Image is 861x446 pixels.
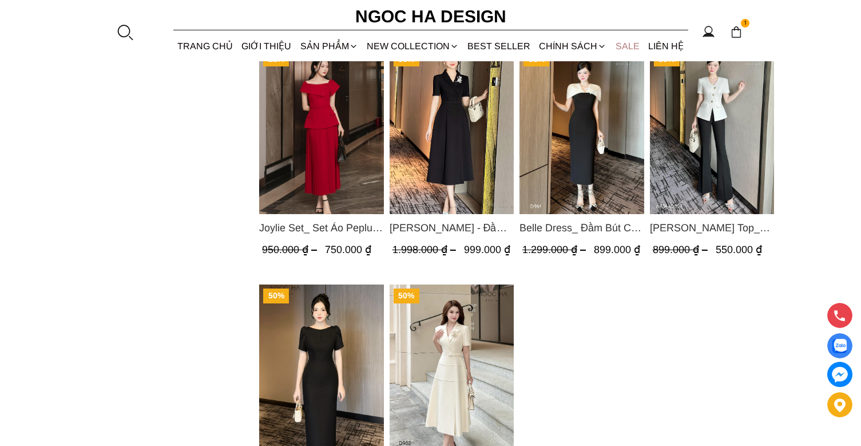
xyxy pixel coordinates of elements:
a: LIÊN HỆ [644,31,688,61]
img: Amy Top_ Áo Vạt Chéo Đính 3 Cúc Tay Cộc Màu Trắng A934 [649,48,774,214]
a: TRANG CHỦ [173,31,237,61]
a: Product image - Irene Dress - Đầm Vest Dáng Xòe Kèm Đai D713 [389,48,514,214]
span: 1 [741,19,750,28]
a: NEW COLLECTION [362,31,463,61]
span: 899.000 ₫ [594,244,640,255]
span: Joylie Set_ Set Áo Peplum Vai Lệch, Chân Váy Dập Ly Màu Đỏ A956, CV120 [259,220,384,236]
a: GIỚI THIỆU [237,31,296,61]
a: Ngoc Ha Design [345,3,517,30]
span: [PERSON_NAME] Top_ Áo Vạt Chéo Đính 3 Cúc Tay Cộc Màu Trắng A934 [649,220,774,236]
span: 899.000 ₫ [652,244,710,255]
a: Link to Irene Dress - Đầm Vest Dáng Xòe Kèm Đai D713 [389,220,514,236]
a: Product image - Amy Top_ Áo Vạt Chéo Đính 3 Cúc Tay Cộc Màu Trắng A934 [649,48,774,214]
span: [PERSON_NAME] - Đầm Vest Dáng Xòe Kèm Đai D713 [389,220,514,236]
span: 1.299.000 ₫ [522,244,589,255]
span: 999.000 ₫ [463,244,510,255]
a: Link to Joylie Set_ Set Áo Peplum Vai Lệch, Chân Váy Dập Ly Màu Đỏ A956, CV120 [259,220,384,236]
a: Link to Amy Top_ Áo Vạt Chéo Đính 3 Cúc Tay Cộc Màu Trắng A934 [649,220,774,236]
img: Joylie Set_ Set Áo Peplum Vai Lệch, Chân Váy Dập Ly Màu Đỏ A956, CV120 [259,48,384,214]
a: Display image [827,333,852,358]
a: Product image - Belle Dress_ Đầm Bút Chì Đen Phối Choàng Vai May Ly Màu Trắng Kèm Hoa D961 [519,48,644,214]
span: Belle Dress_ Đầm Bút Chì Đen Phối Choàng Vai May Ly Màu Trắng Kèm Hoa D961 [519,220,644,236]
a: messenger [827,362,852,387]
div: SẢN PHẨM [296,31,362,61]
span: 950.000 ₫ [262,244,320,255]
img: Display image [832,339,847,353]
img: img-CART-ICON-ksit0nf1 [730,26,743,38]
a: SALE [611,31,644,61]
span: 1.998.000 ₫ [392,244,458,255]
img: Belle Dress_ Đầm Bút Chì Đen Phối Choàng Vai May Ly Màu Trắng Kèm Hoa D961 [519,48,644,214]
span: 750.000 ₫ [325,244,371,255]
div: Chính sách [535,31,611,61]
a: Product image - Joylie Set_ Set Áo Peplum Vai Lệch, Chân Váy Dập Ly Màu Đỏ A956, CV120 [259,48,384,214]
span: 550.000 ₫ [715,244,761,255]
a: BEST SELLER [463,31,535,61]
img: Irene Dress - Đầm Vest Dáng Xòe Kèm Đai D713 [389,48,514,214]
a: Link to Belle Dress_ Đầm Bút Chì Đen Phối Choàng Vai May Ly Màu Trắng Kèm Hoa D961 [519,220,644,236]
